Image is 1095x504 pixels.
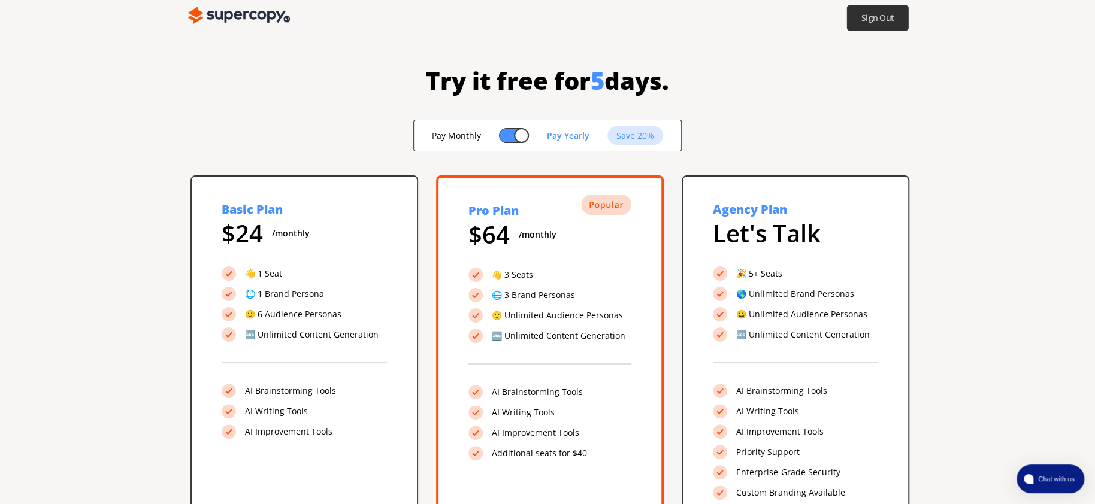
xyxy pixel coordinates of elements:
p: AI Brainstorming Tools [492,387,583,397]
button: atlas-launcher [1017,464,1084,493]
p: 😀 Unlimited Audience Personas [736,309,867,319]
p: AI Brainstorming Tools [736,386,827,396]
h2: Agency Plan [713,201,787,218]
p: 👋 1 Seat [245,269,282,278]
h2: Basic Plan [222,201,283,218]
p: Pay Monthly [432,131,481,141]
p: 🔤 Unlimited Content Generation [245,330,379,339]
p: Enterprise-Grade Security [736,467,840,477]
p: AI Improvement Tools [736,427,824,436]
p: AI Writing Tools [736,406,799,416]
p: AI Brainstorming Tools [245,386,336,396]
p: 🔤 Unlimited Content Generation [492,331,625,341]
p: AI Writing Tools [245,406,308,416]
h1: Try it free for days. [188,66,907,96]
p: 👋 3 Seats [492,270,533,280]
p: 🌎 Unlimited Brand Personas [736,289,854,299]
p: Save 20% [616,131,654,141]
h1: Let's Talk [713,218,821,248]
b: Sign Out [861,13,894,24]
p: Pay Yearly [547,131,589,141]
p: 🌐 1 Brand Persona [245,289,324,299]
img: Close [188,4,290,28]
span: Chat with us [1033,474,1077,484]
h1: $ 64 [468,220,510,250]
p: 🙂 Unlimited Audience Personas [492,311,623,320]
p: AI Improvement Tools [492,428,579,438]
h1: $ 24 [222,218,263,248]
p: 🎉 5+ Seats [736,269,782,278]
p: Priority Support [736,447,800,457]
p: Additional seats for $40 [492,448,587,458]
b: /monthly [272,229,310,238]
button: Sign Out [847,5,909,31]
p: 🙂 6 Audience Personas [245,309,341,319]
p: 🌐 3 Brand Personas [492,290,575,300]
h2: Pro Plan [468,202,519,220]
p: AI Writing Tools [492,408,555,417]
p: AI Improvement Tools [245,427,332,436]
span: 5 [591,64,604,97]
b: /monthly [519,230,556,239]
p: 🔤 Unlimited Content Generation [736,330,870,339]
p: Custom Branding Available [736,488,845,497]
